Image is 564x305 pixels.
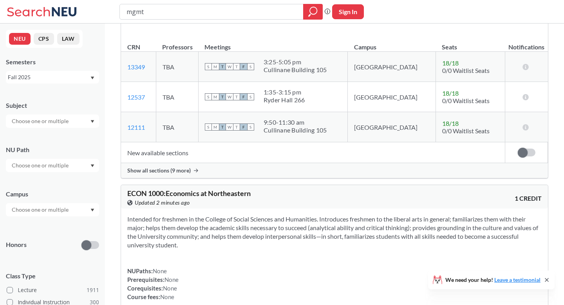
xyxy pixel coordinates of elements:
[226,123,233,131] span: W
[515,194,542,203] span: 1 CREDIT
[8,73,90,82] div: Fall 2025
[156,52,198,82] td: TBA
[6,58,99,66] div: Semesters
[127,267,179,301] div: NUPaths: Prerequisites: Corequisites: Course fees:
[127,167,191,174] span: Show all sections (9 more)
[135,198,190,207] span: Updated 2 minutes ago
[6,159,99,172] div: Dropdown arrow
[6,101,99,110] div: Subject
[8,205,74,214] input: Choose one or multiple
[126,5,298,18] input: Class, professor, course number, "phrase"
[442,97,490,104] span: 0/0 Waitlist Seats
[240,123,247,131] span: F
[226,63,233,70] span: W
[7,285,99,295] label: Lecture
[212,63,219,70] span: M
[505,35,548,52] th: Notifications
[442,120,459,127] span: 18 / 18
[8,161,74,170] input: Choose one or multiple
[6,240,27,249] p: Honors
[445,277,540,283] span: We need your help!
[6,145,99,154] div: NU Path
[156,82,198,112] td: TBA
[494,276,540,283] a: Leave a testimonial
[264,118,327,126] div: 9:50 - 11:30 am
[264,126,327,134] div: Cullinane Building 105
[57,33,80,45] button: LAW
[247,123,254,131] span: S
[233,63,240,70] span: T
[127,93,145,101] a: 12537
[436,35,505,52] th: Seats
[264,66,327,74] div: Cullinane Building 105
[348,112,436,142] td: [GEOGRAPHIC_DATA]
[226,93,233,100] span: W
[264,58,327,66] div: 3:25 - 5:05 pm
[121,163,548,178] div: Show all sections (9 more)
[348,52,436,82] td: [GEOGRAPHIC_DATA]
[156,112,198,142] td: TBA
[219,63,226,70] span: T
[90,164,94,167] svg: Dropdown arrow
[442,59,459,67] span: 18 / 18
[264,88,305,96] div: 1:35 - 3:15 pm
[198,35,347,52] th: Meetings
[240,93,247,100] span: F
[163,285,177,292] span: None
[6,272,99,280] span: Class Type
[127,123,145,131] a: 12111
[6,190,99,198] div: Campus
[34,33,54,45] button: CPS
[90,209,94,212] svg: Dropdown arrow
[205,123,212,131] span: S
[8,116,74,126] input: Choose one or multiple
[348,82,436,112] td: [GEOGRAPHIC_DATA]
[205,63,212,70] span: S
[121,142,505,163] td: New available sections
[348,35,436,52] th: Campus
[442,67,490,74] span: 0/0 Waitlist Seats
[90,120,94,123] svg: Dropdown arrow
[127,189,251,198] span: ECON 1000 : Economics at Northeastern
[153,267,167,274] span: None
[160,293,174,300] span: None
[9,33,31,45] button: NEU
[233,123,240,131] span: T
[332,4,364,19] button: Sign In
[240,63,247,70] span: F
[212,123,219,131] span: M
[308,6,318,17] svg: magnifying glass
[247,63,254,70] span: S
[6,114,99,128] div: Dropdown arrow
[219,123,226,131] span: T
[212,93,219,100] span: M
[219,93,226,100] span: T
[127,215,542,249] section: Intended for freshmen in the College of Social Sciences and Humanities. Introduces freshmen to th...
[156,35,198,52] th: Professors
[127,43,140,51] div: CRN
[90,76,94,80] svg: Dropdown arrow
[127,63,145,71] a: 13349
[205,93,212,100] span: S
[6,203,99,216] div: Dropdown arrow
[442,89,459,97] span: 18 / 18
[233,93,240,100] span: T
[164,276,179,283] span: None
[247,93,254,100] span: S
[442,127,490,134] span: 0/0 Waitlist Seats
[303,4,323,20] div: magnifying glass
[87,286,99,294] span: 1911
[264,96,305,104] div: Ryder Hall 266
[6,71,99,84] div: Fall 2025Dropdown arrow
